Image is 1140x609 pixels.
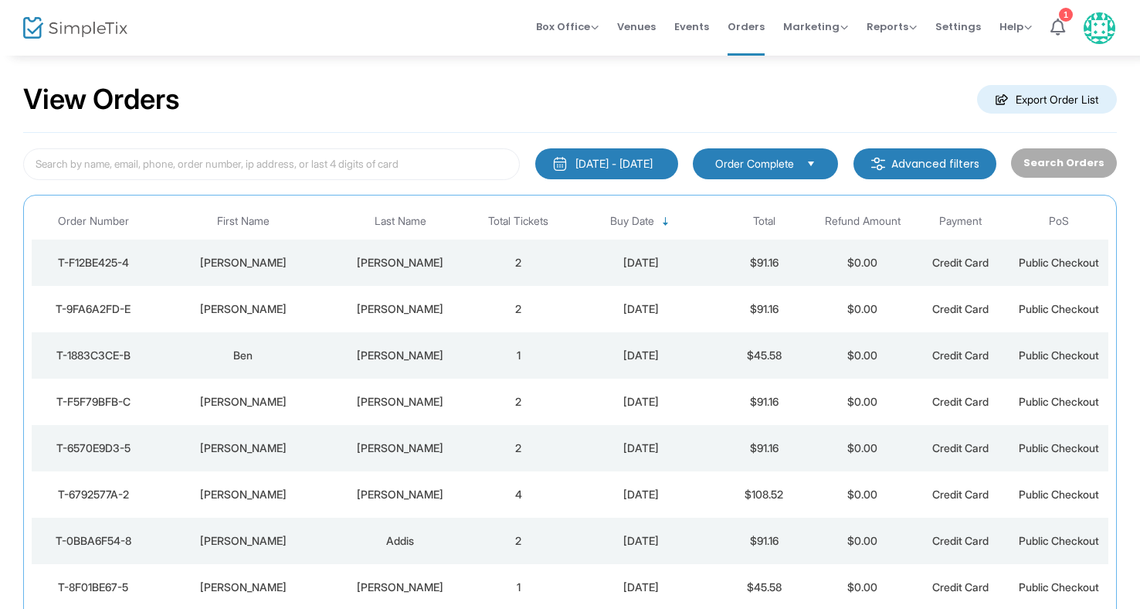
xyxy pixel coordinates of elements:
[335,301,465,317] div: Larson
[870,156,886,172] img: filter
[36,487,151,502] div: T-6792577A-2
[1019,441,1099,454] span: Public Checkout
[23,148,520,180] input: Search by name, email, phone, order number, ip address, or last 4 digits of card
[469,286,567,332] td: 2
[813,203,911,240] th: Refund Amount
[674,7,709,46] span: Events
[813,518,911,564] td: $0.00
[800,155,822,172] button: Select
[36,394,151,410] div: T-F5F79BFB-C
[572,441,711,456] div: 10/12/2025
[715,156,794,172] span: Order Complete
[58,215,129,228] span: Order Number
[552,156,568,172] img: monthly
[158,441,327,456] div: Laura
[36,533,151,549] div: T-0BBA6F54-8
[1019,395,1099,408] span: Public Checkout
[715,286,813,332] td: $91.16
[469,425,567,471] td: 2
[715,379,813,425] td: $91.16
[36,580,151,595] div: T-8F01BE67-5
[813,332,911,379] td: $0.00
[813,471,911,518] td: $0.00
[36,255,151,270] div: T-F12BE425-4
[335,394,465,410] div: Moore
[469,203,567,240] th: Total Tickets
[335,441,465,456] div: Schmidt
[572,301,711,317] div: 10/12/2025
[932,488,989,501] span: Credit Card
[335,533,465,549] div: Addis
[932,441,989,454] span: Credit Card
[715,240,813,286] td: $91.16
[813,286,911,332] td: $0.00
[575,156,653,172] div: [DATE] - [DATE]
[728,7,765,46] span: Orders
[469,471,567,518] td: 4
[36,301,151,317] div: T-9FA6A2FD-E
[999,19,1032,34] span: Help
[935,7,981,46] span: Settings
[36,348,151,363] div: T-1883C3CE-B
[715,471,813,518] td: $108.52
[335,487,465,502] div: Santelman
[1019,534,1099,547] span: Public Checkout
[610,215,654,228] span: Buy Date
[535,148,678,179] button: [DATE] - [DATE]
[783,19,848,34] span: Marketing
[158,301,327,317] div: Stephanie
[813,379,911,425] td: $0.00
[977,85,1117,114] m-button: Export Order List
[932,256,989,269] span: Credit Card
[660,216,672,228] span: Sortable
[932,395,989,408] span: Credit Card
[158,533,327,549] div: Hannah
[813,240,911,286] td: $0.00
[572,487,711,502] div: 10/11/2025
[536,19,599,34] span: Box Office
[572,348,711,363] div: 10/12/2025
[158,487,327,502] div: Riley
[158,580,327,595] div: Natalie
[1049,215,1069,228] span: PoS
[1019,580,1099,594] span: Public Checkout
[1019,488,1099,501] span: Public Checkout
[715,425,813,471] td: $91.16
[469,240,567,286] td: 2
[36,441,151,456] div: T-6570E9D3-5
[217,215,270,228] span: First Name
[469,379,567,425] td: 2
[1059,8,1073,22] div: 1
[1019,256,1099,269] span: Public Checkout
[932,302,989,315] span: Credit Card
[158,255,327,270] div: Kate
[469,518,567,564] td: 2
[853,148,996,179] m-button: Advanced filters
[572,394,711,410] div: 10/12/2025
[932,580,989,594] span: Credit Card
[617,7,656,46] span: Venues
[375,215,426,228] span: Last Name
[335,255,465,270] div: Callen
[335,580,465,595] div: Dulka
[715,332,813,379] td: $45.58
[715,203,813,240] th: Total
[572,255,711,270] div: 10/12/2025
[715,518,813,564] td: $91.16
[469,332,567,379] td: 1
[932,534,989,547] span: Credit Card
[939,215,982,228] span: Payment
[572,580,711,595] div: 10/11/2025
[23,83,180,117] h2: View Orders
[158,348,327,363] div: Ben
[572,533,711,549] div: 10/11/2025
[813,425,911,471] td: $0.00
[1019,302,1099,315] span: Public Checkout
[867,19,917,34] span: Reports
[1019,349,1099,362] span: Public Checkout
[932,349,989,362] span: Credit Card
[335,348,465,363] div: Bakken
[158,394,327,410] div: Andrea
